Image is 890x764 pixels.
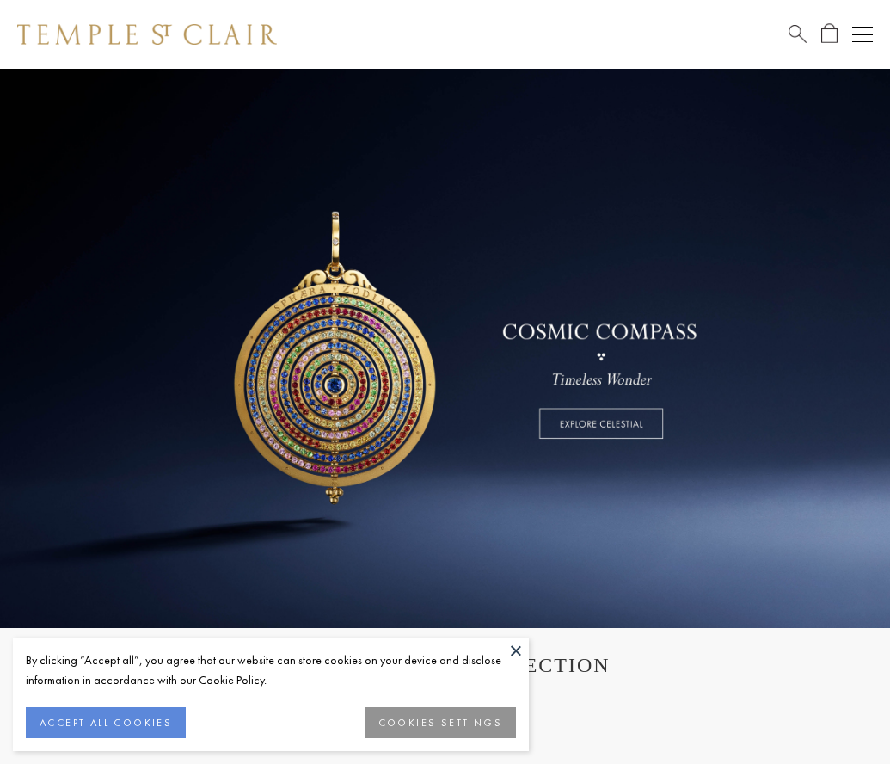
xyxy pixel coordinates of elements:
button: Open navigation [852,24,873,45]
a: Search [789,23,807,45]
div: By clicking “Accept all”, you agree that our website can store cookies on your device and disclos... [26,650,516,690]
a: Open Shopping Bag [821,23,838,45]
img: Temple St. Clair [17,24,277,45]
button: COOKIES SETTINGS [365,707,516,738]
button: ACCEPT ALL COOKIES [26,707,186,738]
